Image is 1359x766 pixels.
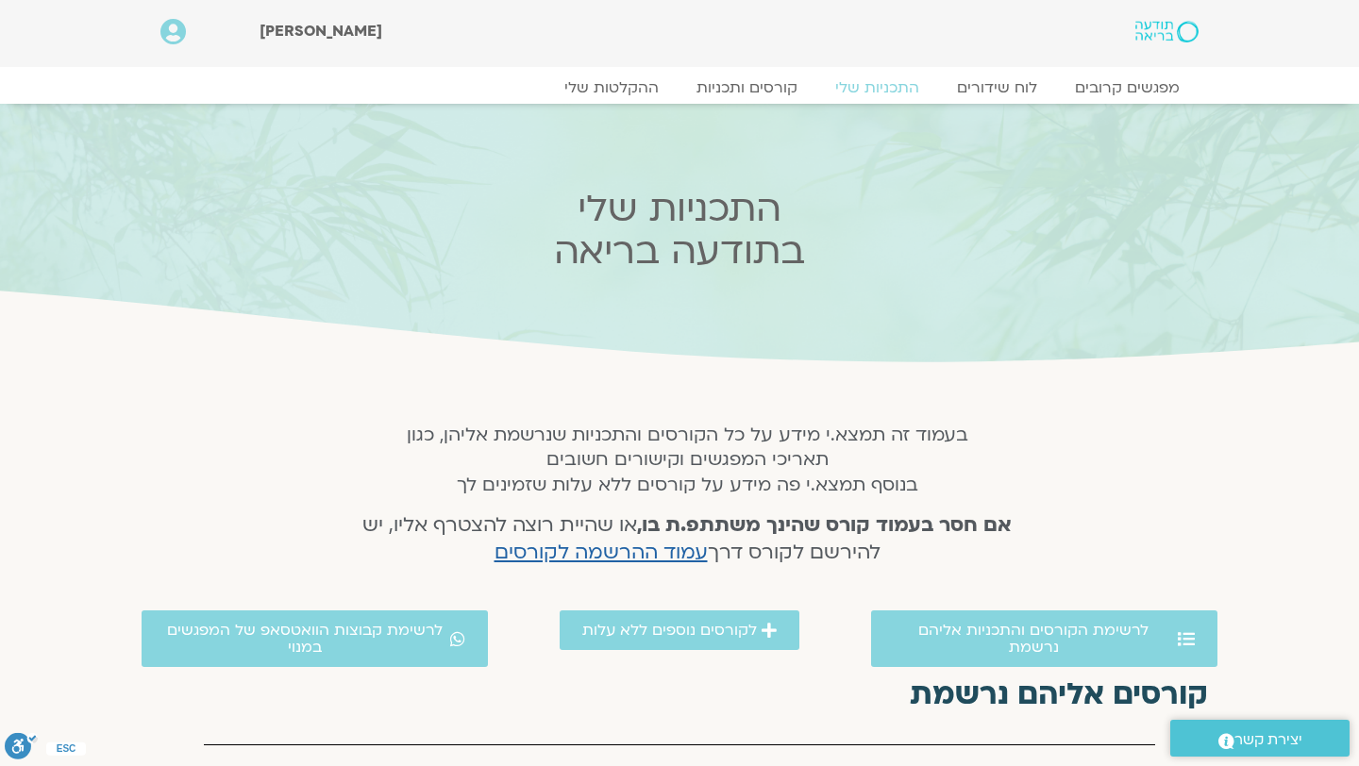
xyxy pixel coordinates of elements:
[816,78,938,97] a: התכניות שלי
[1234,727,1302,753] span: יצירת קשר
[164,622,445,656] span: לרשימת קבוצות הוואטסאפ של המפגשים במנוי
[338,423,1037,497] h5: בעמוד זה תמצא.י מידע על כל הקורסים והתכניות שנרשמת אליהן, כגון תאריכי המפגשים וקישורים חשובים בנו...
[260,21,382,42] span: [PERSON_NAME]
[160,78,1199,97] nav: Menu
[495,539,708,566] a: עמוד ההרשמה לקורסים
[545,78,678,97] a: ההקלטות שלי
[894,622,1173,656] span: לרשימת הקורסים והתכניות אליהם נרשמת
[310,188,1049,273] h2: התכניות שלי בתודעה בריאה
[1056,78,1199,97] a: מפגשים קרובים
[678,78,816,97] a: קורסים ותכניות
[871,610,1217,667] a: לרשימת הקורסים והתכניות אליהם נרשמת
[338,512,1037,567] h4: או שהיית רוצה להצטרף אליו, יש להירשם לקורס דרך
[582,622,757,639] span: לקורסים נוספים ללא עלות
[1170,720,1350,757] a: יצירת קשר
[142,610,488,667] a: לרשימת קבוצות הוואטסאפ של המפגשים במנוי
[637,511,1012,539] strong: אם חסר בעמוד קורס שהינך משתתפ.ת בו,
[560,610,799,650] a: לקורסים נוספים ללא עלות
[151,677,1208,711] h2: קורסים אליהם נרשמת
[938,78,1056,97] a: לוח שידורים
